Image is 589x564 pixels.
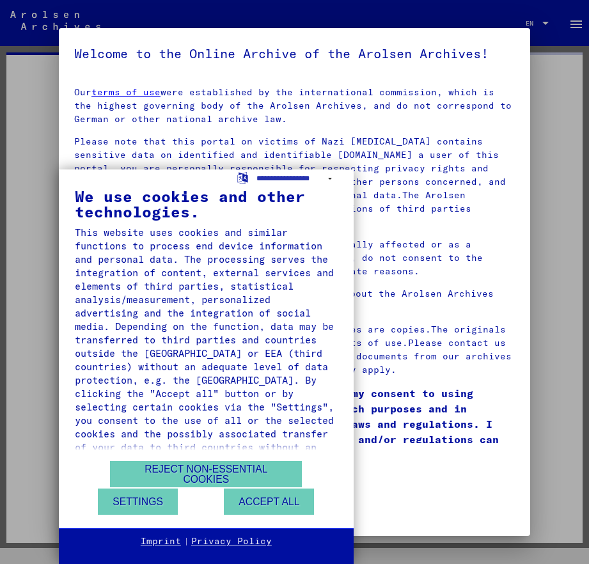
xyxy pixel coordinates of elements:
[110,461,302,487] button: Reject non-essential cookies
[98,489,178,515] button: Settings
[75,226,338,467] div: This website uses cookies and similar functions to process end device information and personal da...
[191,535,272,548] a: Privacy Policy
[141,535,181,548] a: Imprint
[75,189,338,219] div: We use cookies and other technologies.
[224,489,314,515] button: Accept all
